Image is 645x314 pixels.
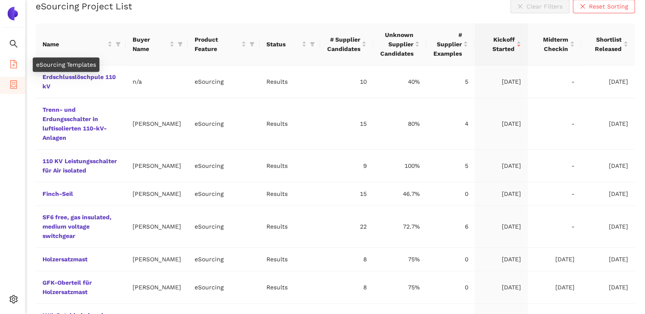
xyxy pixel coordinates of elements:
span: Product Feature [195,35,240,54]
td: 9 [320,150,373,182]
td: [DATE] [581,206,635,248]
td: - [528,98,581,150]
td: Results [260,98,320,150]
span: filter [116,42,121,47]
td: 15 [320,98,373,150]
td: [DATE] [581,98,635,150]
td: [DATE] [581,271,635,304]
td: 0 [426,182,475,206]
td: [DATE] [528,271,581,304]
td: 22 [320,206,373,248]
th: this column's title is Product Feature,this column is sortable [188,23,260,65]
span: # Supplier Examples [433,30,461,58]
td: 15 [320,182,373,206]
td: 8 [320,248,373,271]
td: [PERSON_NAME] [126,206,188,248]
td: 5 [426,150,475,182]
td: [DATE] [475,248,527,271]
td: [DATE] [475,65,527,98]
td: [DATE] [581,65,635,98]
span: search [9,37,18,54]
span: setting [9,292,18,309]
span: Kickoff Started [481,35,514,54]
td: [DATE] [581,150,635,182]
td: [PERSON_NAME] [126,271,188,304]
td: [DATE] [475,182,527,206]
td: Results [260,206,320,248]
td: [DATE] [475,150,527,182]
td: 40% [373,65,426,98]
td: Results [260,248,320,271]
td: eSourcing [188,98,260,150]
span: Midterm Checkin [535,35,568,54]
td: eSourcing [188,182,260,206]
span: Buyer Name [133,35,168,54]
td: [DATE] [475,271,527,304]
td: eSourcing [188,271,260,304]
span: filter [249,42,255,47]
td: eSourcing [188,65,260,98]
td: [PERSON_NAME] [126,248,188,271]
th: this column's title is Name,this column is sortable [36,23,126,65]
td: [PERSON_NAME] [126,150,188,182]
td: 10 [320,65,373,98]
td: 75% [373,271,426,304]
span: # Supplier Candidates [327,35,360,54]
td: [DATE] [475,206,527,248]
span: Reset Sorting [589,2,628,11]
th: this column's title is Midterm Checkin,this column is sortable [528,23,581,65]
td: Results [260,65,320,98]
td: [DATE] [581,182,635,206]
span: file-add [9,57,18,74]
span: Name [42,40,106,49]
td: eSourcing [188,248,260,271]
td: [DATE] [528,248,581,271]
td: [DATE] [475,98,527,150]
span: filter [308,38,317,51]
td: 75% [373,248,426,271]
td: - [528,150,581,182]
span: Shortlist Released [588,35,622,54]
td: 0 [426,271,475,304]
span: container [9,77,18,94]
span: filter [176,33,184,55]
td: - [528,206,581,248]
td: 4 [426,98,475,150]
th: this column's title is # Supplier Examples,this column is sortable [426,23,475,65]
td: n/a [126,65,188,98]
td: Results [260,150,320,182]
td: [PERSON_NAME] [126,182,188,206]
td: 72.7% [373,206,426,248]
span: filter [178,42,183,47]
th: this column's title is Status,this column is sortable [260,23,320,65]
span: close [580,3,586,10]
th: this column's title is # Supplier Candidates,this column is sortable [320,23,373,65]
span: Unknown Supplier Candidates [380,30,413,58]
td: eSourcing [188,150,260,182]
td: 8 [320,271,373,304]
td: - [528,182,581,206]
th: this column's title is Buyer Name,this column is sortable [126,23,188,65]
th: this column's title is Shortlist Released,this column is sortable [581,23,635,65]
span: filter [310,42,315,47]
td: [PERSON_NAME] [126,98,188,150]
td: 0 [426,248,475,271]
span: Status [266,40,300,49]
td: Results [260,182,320,206]
div: eSourcing Templates [33,57,99,72]
td: - [528,65,581,98]
td: 6 [426,206,475,248]
td: 46.7% [373,182,426,206]
td: eSourcing [188,206,260,248]
td: Results [260,271,320,304]
td: 100% [373,150,426,182]
td: 80% [373,98,426,150]
td: 5 [426,65,475,98]
th: this column's title is Unknown Supplier Candidates,this column is sortable [373,23,426,65]
span: filter [114,38,122,51]
span: filter [248,33,256,55]
td: [DATE] [581,248,635,271]
img: Logo [6,7,20,20]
